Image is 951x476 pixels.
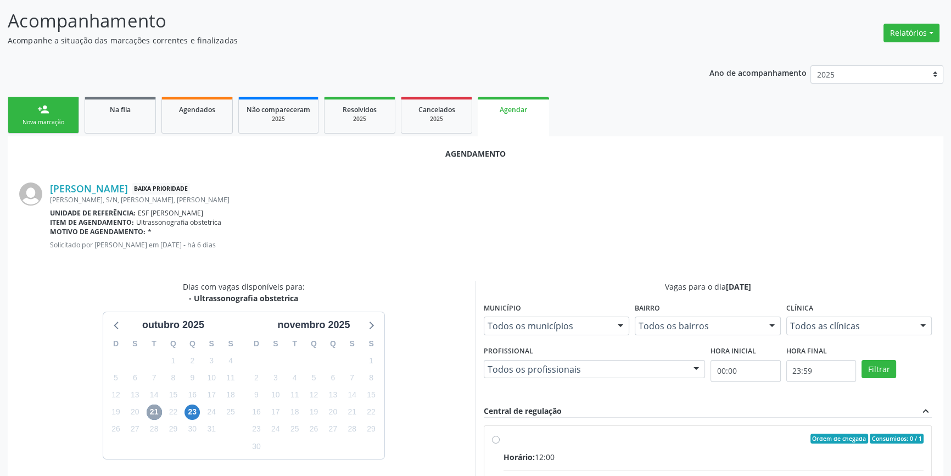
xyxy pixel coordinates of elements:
[221,335,240,352] div: S
[108,388,124,403] span: domingo, 12 de outubro de 2025
[202,335,221,352] div: S
[249,405,264,420] span: domingo, 16 de novembro de 2025
[184,405,200,420] span: quinta-feira, 23 de outubro de 2025
[709,65,807,79] p: Ano de acompanhamento
[343,105,377,114] span: Resolvidos
[204,405,219,420] span: sexta-feira, 24 de outubro de 2025
[8,35,663,46] p: Acompanhe a situação das marcações correntes e finalizadas
[287,388,303,403] span: terça-feira, 11 de novembro de 2025
[147,405,162,420] span: terça-feira, 21 de outubro de 2025
[325,370,340,385] span: quinta-feira, 6 de novembro de 2025
[488,320,607,331] span: Todos os municípios
[108,422,124,437] span: domingo, 26 de outubro de 2025
[249,439,264,454] span: domingo, 30 de novembro de 2025
[223,370,238,385] span: sábado, 11 de outubro de 2025
[362,335,381,352] div: S
[790,320,909,331] span: Todos as clínicas
[418,105,455,114] span: Cancelados
[165,370,181,385] span: quarta-feira, 8 de outubro de 2025
[711,360,781,382] input: Selecione o horário
[306,388,321,403] span: quarta-feira, 12 de novembro de 2025
[183,335,202,352] div: Q
[247,335,266,352] div: D
[344,422,360,437] span: sexta-feira, 28 de novembro de 2025
[50,195,932,204] div: [PERSON_NAME], S/N, [PERSON_NAME], [PERSON_NAME]
[179,105,215,114] span: Agendados
[810,434,868,444] span: Ordem de chegada
[249,370,264,385] span: domingo, 2 de novembro de 2025
[786,360,857,382] input: Selecione o horário
[323,335,343,352] div: Q
[268,388,283,403] span: segunda-feira, 10 de novembro de 2025
[363,388,379,403] span: sábado, 15 de novembro de 2025
[184,370,200,385] span: quinta-feira, 9 de outubro de 2025
[287,422,303,437] span: terça-feira, 25 de novembro de 2025
[164,335,183,352] div: Q
[488,364,683,375] span: Todos os profissionais
[223,353,238,368] span: sábado, 4 de outubro de 2025
[165,353,181,368] span: quarta-feira, 1 de outubro de 2025
[16,118,71,126] div: Nova marcação
[484,300,521,317] label: Município
[343,335,362,352] div: S
[325,405,340,420] span: quinta-feira, 20 de novembro de 2025
[726,281,751,292] span: [DATE]
[635,300,660,317] label: Bairro
[285,335,304,352] div: T
[344,405,360,420] span: sexta-feira, 21 de novembro de 2025
[287,370,303,385] span: terça-feira, 4 de novembro de 2025
[50,240,932,250] p: Solicitado por [PERSON_NAME] em [DATE] - há 6 dias
[19,148,932,159] div: Agendamento
[484,405,562,417] div: Central de regulação
[306,422,321,437] span: quarta-feira, 26 de novembro de 2025
[204,370,219,385] span: sexta-feira, 10 de outubro de 2025
[223,405,238,420] span: sábado, 25 de outubro de 2025
[165,422,181,437] span: quarta-feira, 29 de outubro de 2025
[870,434,924,444] span: Consumidos: 0 / 1
[306,370,321,385] span: quarta-feira, 5 de novembro de 2025
[883,24,939,42] button: Relatórios
[786,300,813,317] label: Clínica
[125,335,144,352] div: S
[147,370,162,385] span: terça-feira, 7 de outubro de 2025
[268,405,283,420] span: segunda-feira, 17 de novembro de 2025
[138,318,209,333] div: outubro 2025
[287,405,303,420] span: terça-feira, 18 de novembro de 2025
[110,105,131,114] span: Na fila
[268,370,283,385] span: segunda-feira, 3 de novembro de 2025
[711,343,756,360] label: Hora inicial
[127,370,143,385] span: segunda-feira, 6 de outubro de 2025
[19,182,42,206] img: img
[266,335,285,352] div: S
[50,227,146,236] b: Motivo de agendamento:
[409,115,464,123] div: 2025
[247,105,310,114] span: Não compareceram
[8,7,663,35] p: Acompanhamento
[184,388,200,403] span: quinta-feira, 16 de outubro de 2025
[183,281,305,304] div: Dias com vagas disponíveis para:
[363,353,379,368] span: sábado, 1 de novembro de 2025
[273,318,354,333] div: novembro 2025
[50,182,128,195] a: [PERSON_NAME]
[504,451,924,463] div: 12:00
[147,388,162,403] span: terça-feira, 14 de outubro de 2025
[108,370,124,385] span: domingo, 5 de outubro de 2025
[132,183,190,195] span: Baixa Prioridade
[504,452,535,462] span: Horário:
[862,360,896,379] button: Filtrar
[165,405,181,420] span: quarta-feira, 22 de outubro de 2025
[639,320,758,331] span: Todos os bairros
[344,370,360,385] span: sexta-feira, 7 de novembro de 2025
[920,405,932,417] i: expand_less
[304,335,323,352] div: Q
[332,115,387,123] div: 2025
[107,335,126,352] div: D
[204,422,219,437] span: sexta-feira, 31 de outubro de 2025
[183,292,305,304] div: - Ultrassonografia obstetrica
[37,103,49,115] div: person_add
[500,105,527,114] span: Agendar
[484,281,932,292] div: Vagas para o dia
[165,388,181,403] span: quarta-feira, 15 de outubro de 2025
[147,422,162,437] span: terça-feira, 28 de outubro de 2025
[138,208,203,218] span: ESF [PERSON_NAME]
